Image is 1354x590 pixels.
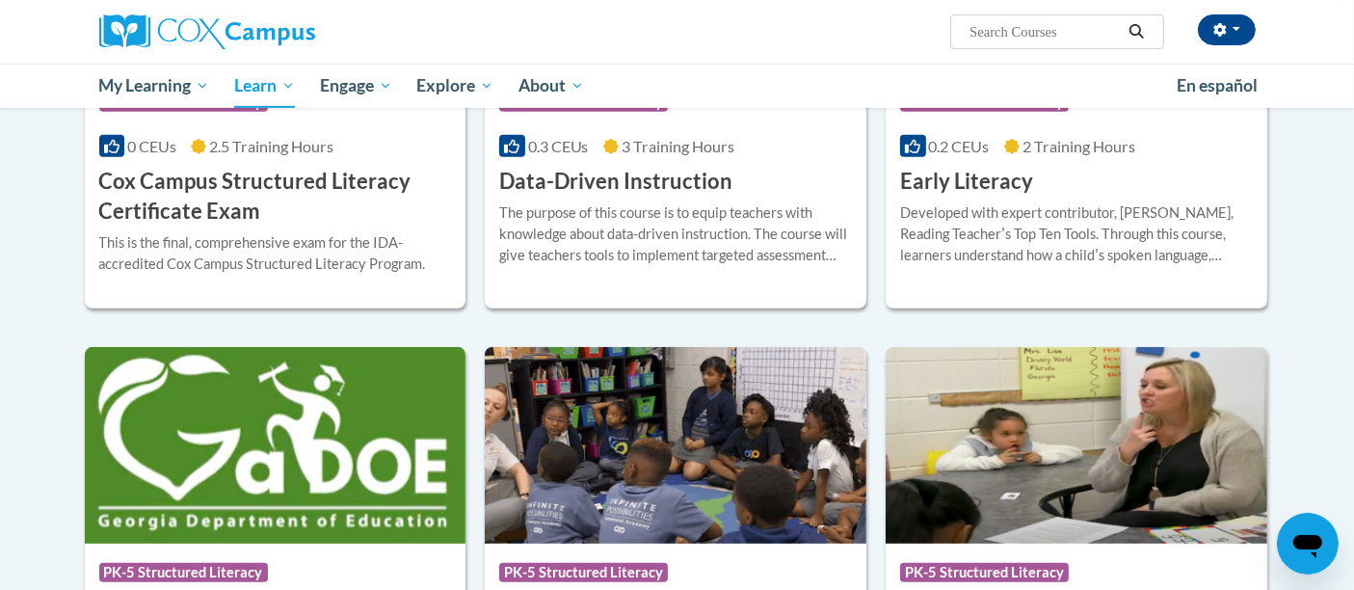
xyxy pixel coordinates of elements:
[99,563,268,582] span: PK-5 Structured Literacy
[222,64,307,108] a: Learn
[886,347,1267,544] img: Course Logo
[127,137,176,155] span: 0 CEUs
[900,167,1033,197] h3: Early Literacy
[900,202,1253,266] div: Developed with expert contributor, [PERSON_NAME], Reading Teacherʹs Top Ten Tools. Through this c...
[1177,75,1258,95] span: En español
[900,563,1069,582] span: PK-5 Structured Literacy
[499,202,852,266] div: The purpose of this course is to equip teachers with knowledge about data-driven instruction. The...
[320,74,392,97] span: Engage
[506,64,597,108] a: About
[416,74,493,97] span: Explore
[528,137,589,155] span: 0.3 CEUs
[87,64,223,108] a: My Learning
[99,14,465,49] a: Cox Campus
[85,347,466,544] img: Course Logo
[99,167,452,227] h3: Cox Campus Structured Literacy Certificate Exam
[499,563,668,582] span: PK-5 Structured Literacy
[1164,66,1270,106] a: En español
[929,137,990,155] span: 0.2 CEUs
[234,74,295,97] span: Learn
[499,167,732,197] h3: Data-Driven Instruction
[404,64,506,108] a: Explore
[485,347,866,544] img: Course Logo
[99,14,315,49] img: Cox Campus
[98,74,209,97] span: My Learning
[1122,20,1151,43] button: Search
[99,232,452,275] div: This is the final, comprehensive exam for the IDA-accredited Cox Campus Structured Literacy Program.
[307,64,405,108] a: Engage
[622,137,734,155] span: 3 Training Hours
[1198,14,1256,45] button: Account Settings
[518,74,584,97] span: About
[1277,513,1339,575] iframe: Button to launch messaging window
[968,20,1122,43] input: Search Courses
[209,137,333,155] span: 2.5 Training Hours
[70,64,1285,108] div: Main menu
[1022,137,1135,155] span: 2 Training Hours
